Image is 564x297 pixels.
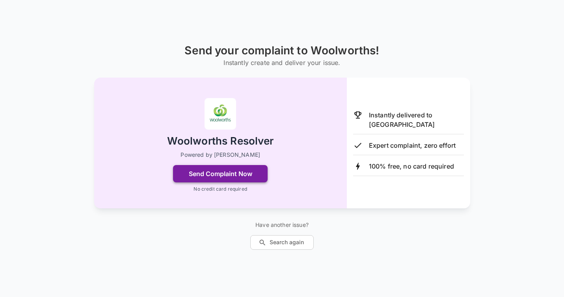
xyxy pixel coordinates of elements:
[369,141,456,150] p: Expert complaint, zero effort
[369,161,454,171] p: 100% free, no card required
[250,235,314,250] button: Search again
[184,57,379,68] h6: Instantly create and deliver your issue.
[205,98,236,130] img: Woolworths
[194,186,247,193] p: No credit card required
[181,151,260,159] p: Powered by [PERSON_NAME]
[173,165,268,182] button: Send Complaint Now
[369,110,464,129] p: Instantly delivered to [GEOGRAPHIC_DATA]
[250,221,314,229] p: Have another issue?
[184,44,379,57] h1: Send your complaint to Woolworths!
[167,134,274,148] h2: Woolworths Resolver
